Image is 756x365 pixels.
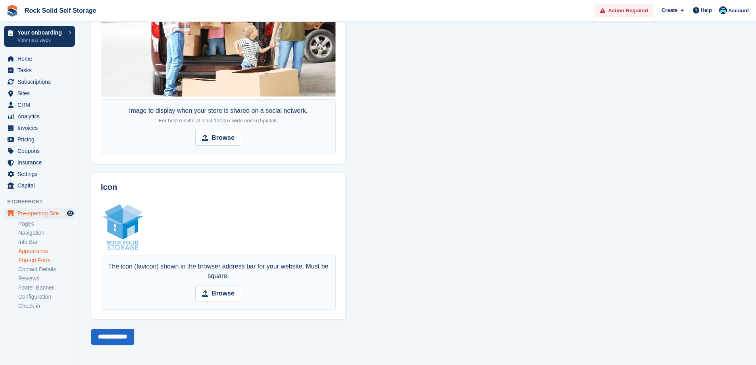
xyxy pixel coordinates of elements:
span: Analytics [17,111,65,122]
strong: Browse [212,133,235,143]
div: Image to display when your store is shared on a social network. [129,106,308,125]
a: menu [4,53,75,64]
span: For best results at least 1200px wide and 675px tall. [159,118,278,124]
a: Your onboarding View next steps [4,26,75,47]
a: menu [4,180,75,191]
a: menu [4,76,75,87]
a: menu [4,134,75,145]
span: Help [701,6,712,14]
a: Contact Details [18,266,75,273]
a: menu [4,65,75,76]
span: Storefront [7,198,79,206]
a: menu [4,88,75,99]
strong: Browse [212,289,235,298]
span: Sites [17,88,65,99]
img: Logo%20version%201.png [101,201,145,252]
span: Invoices [17,122,65,133]
a: menu [4,111,75,122]
span: Coupons [17,145,65,156]
span: Action Required [608,7,648,15]
a: menu [4,145,75,156]
a: Reviews [18,275,75,282]
input: Browse [195,130,241,146]
a: menu [4,157,75,168]
a: Configuration [18,293,75,301]
p: View next steps [17,37,65,44]
h2: Icon [101,183,336,192]
span: Settings [17,168,65,180]
div: The icon (favicon) shown in the browser address bar for your website. Must be square. [105,262,331,281]
a: menu [4,168,75,180]
a: Footer Banner [18,284,75,292]
span: Pricing [17,134,65,145]
a: Navigation [18,229,75,237]
img: Steven Quinn [719,6,727,14]
a: Check-in [18,302,75,310]
span: Pre-opening Site [17,208,65,219]
input: Browse [195,286,241,301]
a: Pop-up Form [18,257,75,264]
a: Appearance [18,247,75,255]
span: Account [728,7,749,15]
img: stora-icon-8386f47178a22dfd0bd8f6a31ec36ba5ce8667c1dd55bd0f319d3a0aa187defe.svg [6,5,18,17]
span: Tasks [17,65,65,76]
a: menu [4,122,75,133]
a: menu [4,208,75,219]
span: CRM [17,99,65,110]
a: Action Required [595,4,653,17]
span: Home [17,53,65,64]
span: Create [662,6,677,14]
a: Info Bar [18,238,75,246]
span: Insurance [17,157,65,168]
span: Subscriptions [17,76,65,87]
a: Preview store [65,209,75,218]
span: Capital [17,180,65,191]
a: menu [4,99,75,110]
a: Pages [18,220,75,228]
a: Rock Solid Self Storage [21,4,99,17]
p: Your onboarding [17,30,65,35]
